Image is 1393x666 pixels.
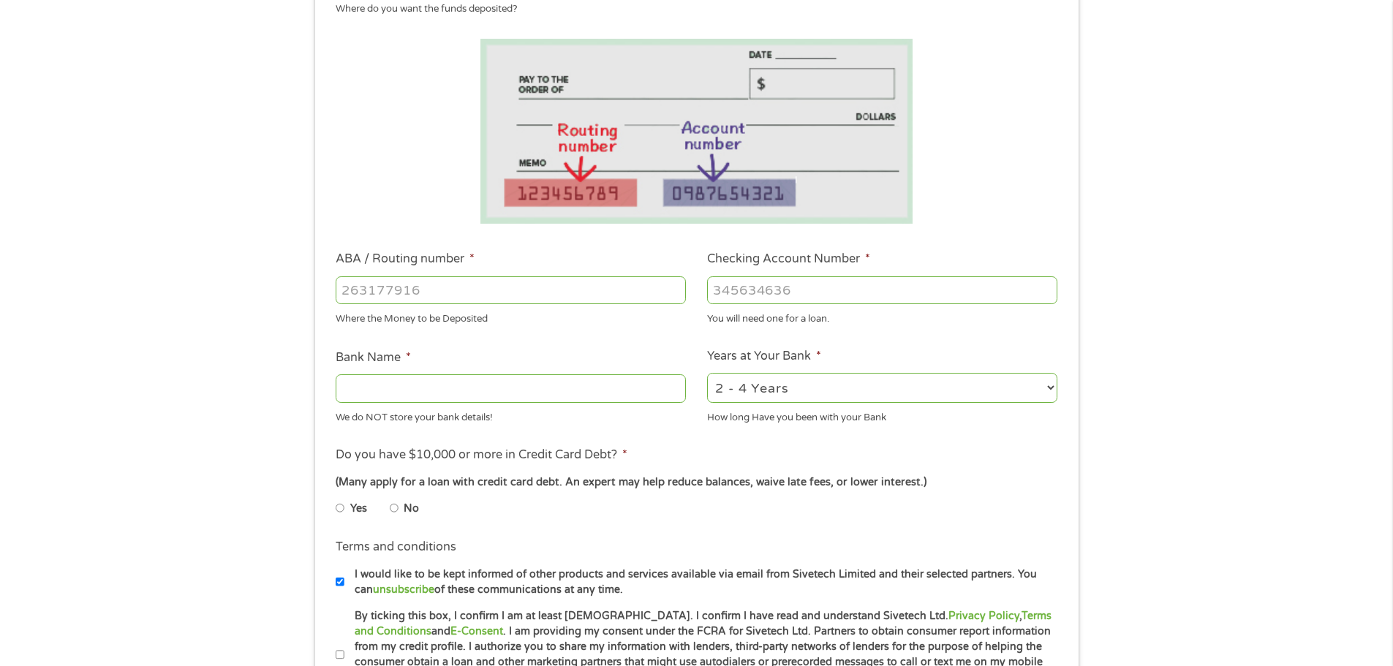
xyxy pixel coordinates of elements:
[336,474,1057,491] div: (Many apply for a loan with credit card debt. An expert may help reduce balances, waive late fees...
[336,540,456,555] label: Terms and conditions
[707,405,1057,425] div: How long Have you been with your Bank
[373,583,434,596] a: unsubscribe
[707,307,1057,327] div: You will need one for a loan.
[707,349,821,364] label: Years at Your Bank
[480,39,913,224] img: Routing number location
[336,405,686,425] div: We do NOT store your bank details!
[450,625,503,637] a: E-Consent
[948,610,1019,622] a: Privacy Policy
[336,307,686,327] div: Where the Money to be Deposited
[404,501,419,517] label: No
[350,501,367,517] label: Yes
[355,610,1052,637] a: Terms and Conditions
[336,2,1046,17] div: Where do you want the funds deposited?
[336,350,411,366] label: Bank Name
[336,251,475,267] label: ABA / Routing number
[336,276,686,304] input: 263177916
[336,447,627,463] label: Do you have $10,000 or more in Credit Card Debt?
[707,276,1057,304] input: 345634636
[344,567,1062,598] label: I would like to be kept informed of other products and services available via email from Sivetech...
[707,251,870,267] label: Checking Account Number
